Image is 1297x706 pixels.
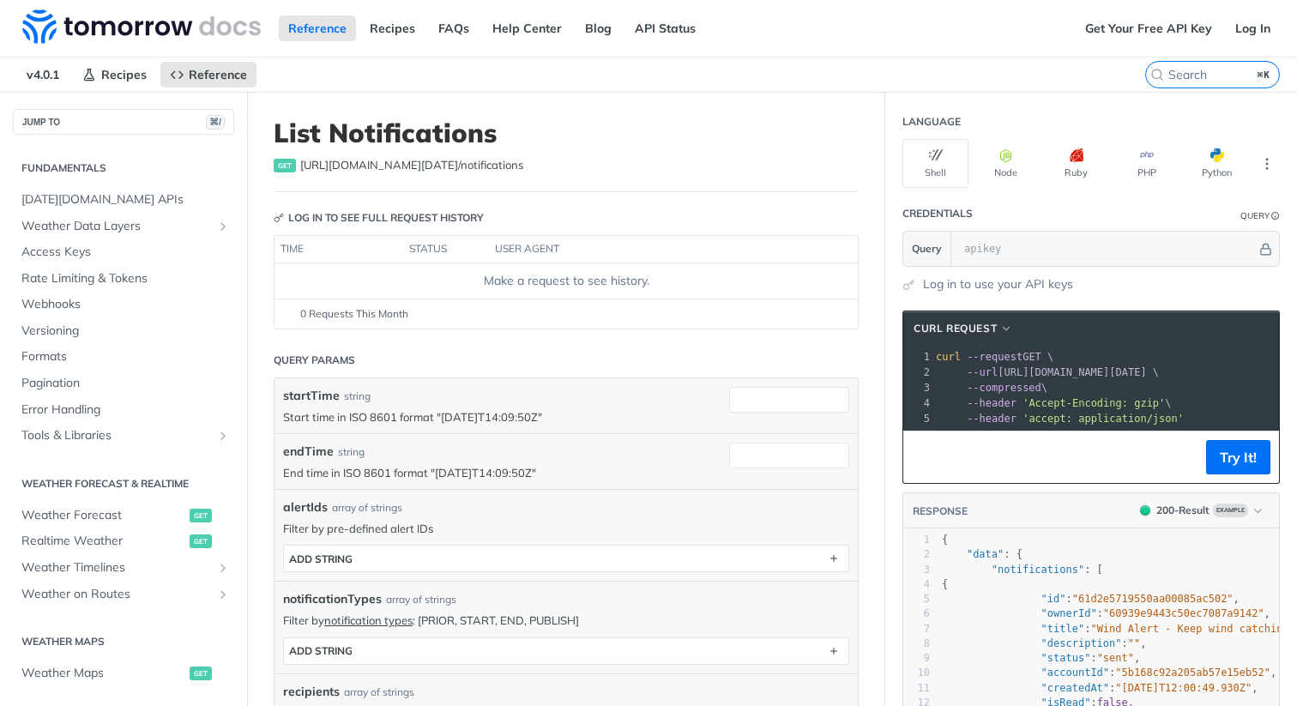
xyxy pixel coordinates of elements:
[625,15,705,41] a: API Status
[942,637,1147,649] span: : ,
[274,236,403,263] th: time
[902,206,973,221] div: Credentials
[903,651,930,666] div: 9
[1140,505,1150,516] span: 200
[21,533,185,550] span: Realtime Weather
[942,593,1240,605] span: : ,
[1103,607,1264,619] span: "60939e9443c50ec7087a9142"
[21,296,230,313] span: Webhooks
[21,270,230,287] span: Rate Limiting & Tokens
[429,15,479,41] a: FAQs
[903,637,930,651] div: 8
[216,588,230,601] button: Show subpages for Weather on Routes
[21,191,230,208] span: [DATE][DOMAIN_NAME] APIs
[21,559,212,576] span: Weather Timelines
[903,349,932,365] div: 1
[1206,440,1270,474] button: Try It!
[903,681,930,696] div: 11
[1041,607,1097,619] span: "ownerId"
[1156,503,1210,518] div: 200 - Result
[903,622,930,637] div: 7
[1253,66,1275,83] kbd: ⌘K
[1240,209,1270,222] div: Query
[283,409,721,425] p: Start time in ISO 8601 format "[DATE]T14:09:50Z"
[283,387,340,405] label: startTime
[21,665,185,682] span: Weather Maps
[1213,504,1248,517] span: Example
[936,366,1159,378] span: [URL][DOMAIN_NAME][DATE] \
[283,683,340,701] span: recipients
[13,661,234,686] a: Weather Mapsget
[289,644,353,657] div: ADD string
[923,275,1073,293] a: Log in to use your API keys
[1150,68,1164,81] svg: Search
[13,555,234,581] a: Weather TimelinesShow subpages for Weather Timelines
[332,500,402,516] div: array of strings
[13,528,234,554] a: Realtime Weatherget
[992,564,1084,576] span: "notifications"
[912,241,942,256] span: Query
[1097,652,1134,664] span: "sent"
[902,139,968,188] button: Shell
[13,397,234,423] a: Error Handling
[13,423,234,449] a: Tools & LibrariesShow subpages for Tools & Libraries
[967,413,1016,425] span: --header
[936,351,1053,363] span: GET \
[942,534,948,546] span: {
[283,612,849,628] p: Filter by : [PRIOR, START, END, PUBLISH]
[403,236,489,263] th: status
[1240,209,1280,222] div: QueryInformation
[912,503,968,520] button: RESPONSE
[1184,139,1250,188] button: Python
[967,351,1023,363] span: --request
[1072,593,1234,605] span: "61d2e5719550aa00085ac502"
[1226,15,1280,41] a: Log In
[21,218,212,235] span: Weather Data Layers
[1257,240,1275,257] button: Hide
[936,351,961,363] span: curl
[1128,637,1140,649] span: ""
[21,348,230,365] span: Formats
[967,397,1016,409] span: --header
[903,411,932,426] div: 5
[1041,652,1091,664] span: "status"
[908,320,1019,337] button: cURL Request
[576,15,621,41] a: Blog
[1041,667,1109,679] span: "accountId"
[903,577,930,592] div: 4
[936,382,1047,394] span: \
[338,444,365,460] div: string
[344,389,371,404] div: string
[300,157,523,174] span: https://api.tomorrow.io/v4/notifications
[903,533,930,547] div: 1
[1113,139,1179,188] button: PHP
[1041,593,1066,605] span: "id"
[300,306,408,322] span: 0 Requests This Month
[283,590,382,608] span: notificationTypes
[284,546,848,571] button: ADD string
[1271,212,1280,220] i: Information
[1041,682,1109,694] span: "createdAt"
[903,395,932,411] div: 4
[13,344,234,370] a: Formats
[1023,397,1165,409] span: 'Accept-Encoding: gzip'
[21,375,230,392] span: Pagination
[902,114,961,130] div: Language
[973,139,1039,188] button: Node
[956,232,1257,266] input: apikey
[274,118,859,148] h1: List Notifications
[216,220,230,233] button: Show subpages for Weather Data Layers
[903,380,932,395] div: 3
[289,552,353,565] div: ADD string
[283,443,334,461] label: endTime
[190,509,212,522] span: get
[903,666,930,680] div: 10
[274,213,284,223] svg: Key
[274,353,355,368] div: Query Params
[13,187,234,213] a: [DATE][DOMAIN_NAME] APIs
[903,592,930,606] div: 5
[1115,667,1270,679] span: "5b168c92a205ab57e15eb52"
[1043,139,1109,188] button: Ruby
[284,638,848,664] button: ADD string
[13,239,234,265] a: Access Keys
